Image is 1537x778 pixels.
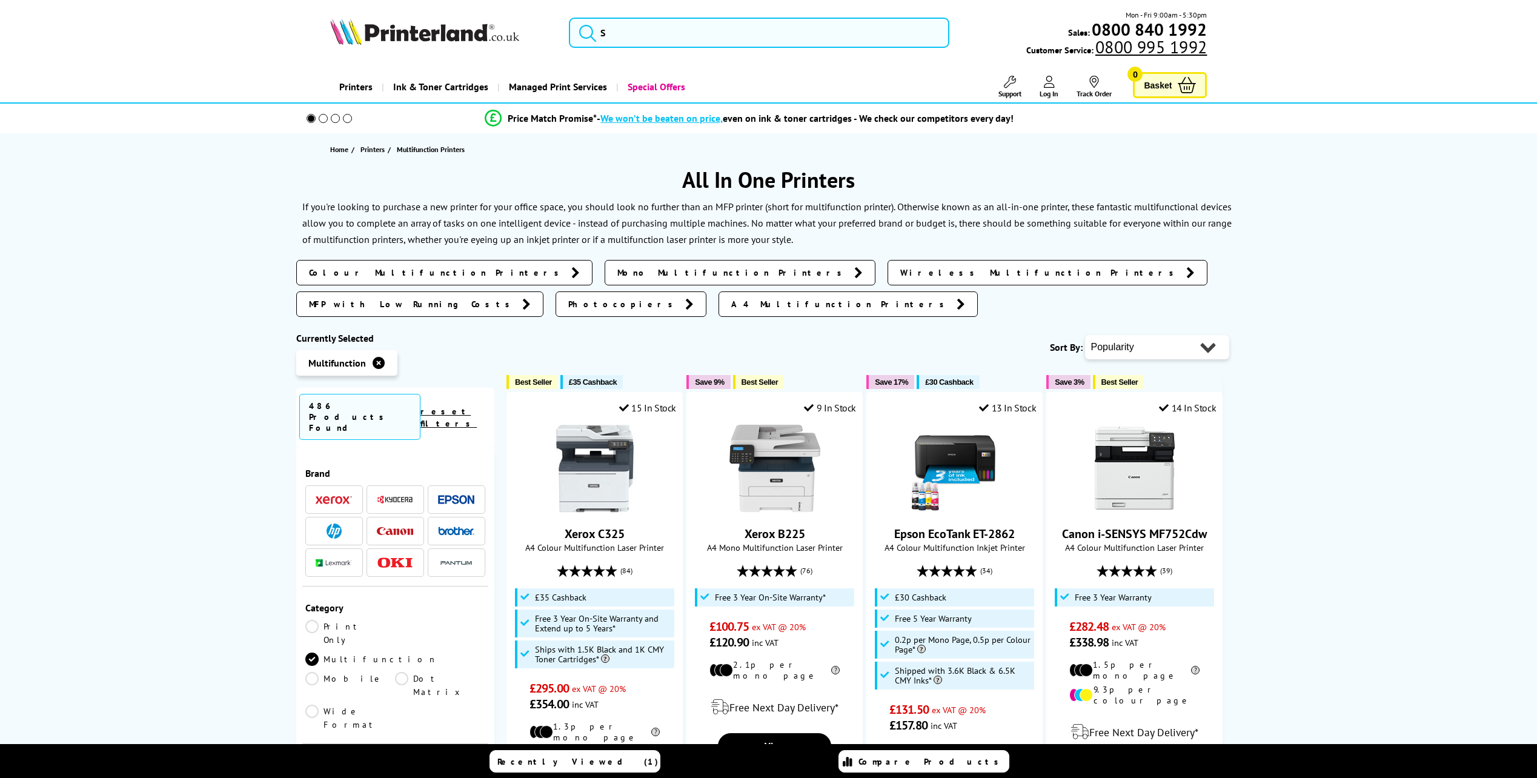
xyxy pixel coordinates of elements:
a: Pantum [438,555,474,570]
a: Managed Print Services [497,71,616,102]
span: (76) [800,559,812,582]
span: Ships with 1.5K Black and 1K CMY Toner Cartridges* [535,645,672,664]
a: Photocopiers [556,291,706,317]
img: Xerox [316,496,352,504]
tcxspan: Call 0800 995 1992 with 3CX Click to Call [1095,36,1207,58]
a: View [718,733,831,759]
div: Currently Selected [296,332,495,344]
span: inc VAT [752,637,778,648]
li: 1.3p per mono page [529,721,660,743]
span: Support [998,89,1021,98]
span: (34) [980,559,992,582]
a: Support [998,76,1021,98]
a: reset filters [420,406,477,429]
a: Recently Viewed (1) [490,750,660,773]
span: £120.90 [709,634,749,650]
img: Xerox B225 [729,423,820,514]
a: Printerland Logo [330,18,554,47]
h1: All In One Printers [296,165,1241,194]
div: 15 In Stock [619,402,676,414]
span: Basket [1144,77,1172,93]
button: Save 17% [866,375,914,389]
a: Xerox B225 [745,526,805,542]
button: Save 9% [686,375,730,389]
button: Best Seller [1093,375,1144,389]
a: Printers [360,143,388,156]
span: £35 Cashback [535,593,586,602]
a: Xerox [316,492,352,507]
a: Wireless Multifunction Printers [888,260,1207,285]
span: A4 Mono Multifunction Laser Printer [693,542,856,553]
input: S [569,18,949,48]
img: Kyocera [377,495,413,504]
img: Lexmark [316,559,352,567]
img: Epson EcoTank ET-2862 [909,423,1000,514]
span: Brand [305,467,486,479]
a: Compare Products [838,750,1009,773]
span: inc VAT [931,720,957,731]
span: A4 Colour Multifunction Inkjet Printer [873,542,1036,553]
a: Mobile [305,672,396,699]
span: Free 3 Year On-Site Warranty and Extend up to 5 Years* [535,614,672,633]
span: Sales: [1068,27,1090,38]
span: A4 Multifunction Printers [731,298,951,310]
span: Category [305,602,486,614]
span: A4 Colour Multifunction Laser Printer [1053,542,1216,553]
a: Printers [330,71,382,102]
span: Save 9% [695,377,724,387]
span: Best Seller [742,377,778,387]
span: Ink & Toner Cartridges [393,71,488,102]
a: Wide Format [305,705,396,731]
button: Save 3% [1046,375,1090,389]
span: Wireless Multifunction Printers [900,267,1180,279]
p: No matter what your preferred brand or budget is, there should be something suitable for everyone... [302,217,1232,245]
span: Printers [360,143,385,156]
span: Free 5 Year Warranty [895,614,972,623]
button: £35 Cashback [560,375,623,389]
p: If you're looking to purchase a new printer for your office space, you should look no further tha... [302,201,1232,229]
span: Multifunction Printers [397,145,465,154]
span: Mono Multifunction Printers [617,267,848,279]
span: (39) [1160,559,1172,582]
span: £354.00 [529,696,569,712]
span: Save 3% [1055,377,1084,387]
span: £30 Cashback [895,593,946,602]
a: Canon i-SENSYS MF752Cdw [1089,504,1180,516]
span: Free 3 Year Warranty [1075,593,1152,602]
a: Epson EcoTank ET-2862 [894,526,1015,542]
span: Best Seller [1101,377,1138,387]
button: Best Seller [733,375,785,389]
span: inc VAT [1112,637,1138,648]
a: Xerox B225 [729,504,820,516]
button: £30 Cashback [917,375,979,389]
span: 486 Products Found [299,394,421,440]
button: Best Seller [506,375,558,389]
a: MFP with Low Running Costs [296,291,543,317]
a: Lexmark [316,555,352,570]
a: Basket 0 [1133,72,1207,98]
span: Mon - Fri 9:00am - 5:30pm [1126,9,1207,21]
a: Kyocera [377,492,413,507]
span: £35 Cashback [569,377,617,387]
a: Track Order [1077,76,1112,98]
a: Canon i-SENSYS MF752Cdw [1062,526,1207,542]
div: modal_delivery [1053,715,1216,749]
a: Home [330,143,351,156]
a: Xerox C325 [565,526,625,542]
li: 2.1p per mono page [709,659,840,681]
img: Xerox C325 [549,423,640,514]
span: 0 [1127,67,1143,82]
img: Epson [438,495,474,504]
span: £295.00 [529,680,569,696]
span: Photocopiers [568,298,679,310]
span: Colour Multifunction Printers [309,267,565,279]
span: Log In [1040,89,1058,98]
li: 0.2p per mono page [889,742,1020,764]
img: HP [327,524,342,539]
a: Colour Multifunction Printers [296,260,593,285]
span: £338.98 [1069,634,1109,650]
span: ex VAT @ 20% [572,683,626,694]
a: Mono Multifunction Printers [605,260,875,285]
li: 9.3p per colour page [1069,684,1200,706]
span: £157.80 [889,717,928,733]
